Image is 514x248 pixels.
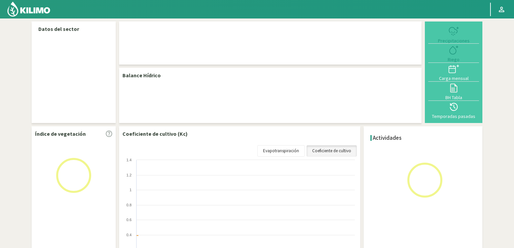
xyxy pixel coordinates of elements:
[7,1,51,17] img: Kilimo
[122,130,188,138] p: Coeficiente de cultivo (Kc)
[430,38,477,43] div: Precipitaciones
[35,130,86,138] p: Índice de vegetación
[126,158,132,162] text: 1.4
[126,218,132,222] text: 0.6
[373,135,402,141] h4: Actividades
[428,101,479,120] button: Temporadas pasadas
[430,57,477,62] div: Riego
[122,71,161,79] p: Balance Hídrico
[428,82,479,100] button: BH Tabla
[306,145,357,157] a: Coeficiente de cultivo
[126,173,132,177] text: 1.2
[40,142,107,209] img: Loading...
[391,147,458,214] img: Loading...
[126,233,132,237] text: 0.4
[126,203,132,207] text: 0.8
[130,188,132,192] text: 1
[428,63,479,82] button: Carga mensual
[430,95,477,100] div: BH Tabla
[430,114,477,119] div: Temporadas pasadas
[257,145,305,157] a: Evapotranspiración
[428,44,479,63] button: Riego
[430,76,477,81] div: Carga mensual
[428,25,479,44] button: Precipitaciones
[38,25,109,33] p: Datos del sector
